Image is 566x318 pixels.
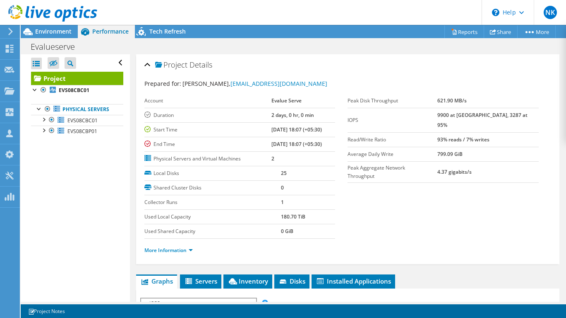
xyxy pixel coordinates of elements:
b: 1 [281,199,284,206]
span: EVS08CBP01 [67,128,97,135]
a: EVS08CBP01 [31,126,123,136]
svg: \n [492,9,499,16]
label: Peak Aggregate Network Throughput [348,164,437,180]
b: 93% reads / 7% writes [437,136,489,143]
span: Installed Applications [316,277,391,285]
b: 25 [281,170,287,177]
b: [DATE] 18:07 (+05:30) [271,141,322,148]
label: Used Shared Capacity [144,227,281,235]
b: 0 [281,184,284,191]
b: 621.90 MB/s [437,97,467,104]
a: More Information [144,247,193,254]
b: 799.09 GiB [437,151,463,158]
a: More [517,25,556,38]
label: Local Disks [144,169,281,177]
b: 180.70 TiB [281,213,305,220]
a: Project [31,72,123,85]
span: Performance [92,27,129,35]
label: Prepared for: [144,80,181,87]
label: Used Local Capacity [144,213,281,221]
a: EVS08CBC01 [31,115,123,126]
label: Physical Servers and Virtual Machines [144,155,271,163]
span: Details [189,60,212,70]
label: IOPS [348,116,437,124]
a: Share [484,25,518,38]
span: NK [544,6,557,19]
b: 4.37 gigabits/s [437,168,472,175]
span: IOPS [145,299,252,308]
a: Project Notes [22,306,71,316]
span: [PERSON_NAME], [182,80,327,87]
a: Reports [444,25,484,38]
span: Servers [184,277,217,285]
b: Evalue Serve [271,97,302,104]
label: Collector Runs [144,198,281,206]
b: EVS08CBC01 [59,87,89,94]
a: Physical Servers [31,104,123,115]
label: Average Daily Write [348,150,437,158]
span: Inventory [228,277,268,285]
label: Shared Cluster Disks [144,184,281,192]
span: Tech Refresh [149,27,186,35]
b: 2 days, 0 hr, 0 min [271,112,314,119]
label: Account [144,97,271,105]
label: End Time [144,140,271,148]
b: 0 GiB [281,228,293,235]
b: 9900 at [GEOGRAPHIC_DATA], 3287 at 95% [437,112,528,129]
label: Read/Write Ratio [348,136,437,144]
label: Start Time [144,126,271,134]
span: Environment [35,27,72,35]
span: Graphs [140,277,173,285]
span: EVS08CBC01 [67,117,98,124]
b: 2 [271,155,274,162]
b: [DATE] 18:07 (+05:30) [271,126,322,133]
a: [EMAIL_ADDRESS][DOMAIN_NAME] [230,80,327,87]
label: Duration [144,111,271,119]
a: EVS08CBC01 [31,85,123,96]
h1: Evalueserve [27,42,88,51]
label: Peak Disk Throughput [348,97,437,105]
span: Project [155,61,187,69]
span: Disks [278,277,305,285]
